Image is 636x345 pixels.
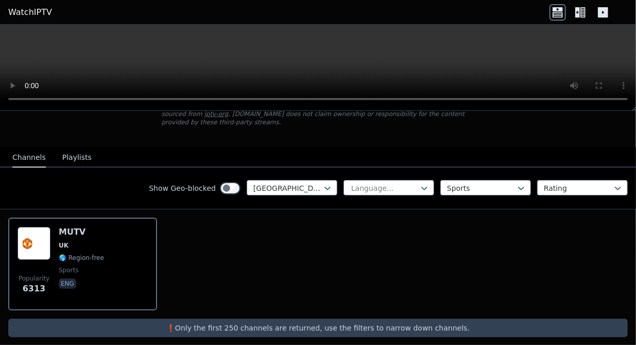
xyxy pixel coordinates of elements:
[59,266,78,274] span: sports
[59,227,104,237] h6: MUTV
[12,148,46,168] button: Channels
[62,148,92,168] button: Playlists
[162,102,475,126] p: [DOMAIN_NAME] does not host or serve any video content directly. All streams available here are s...
[19,274,49,283] span: Popularity
[8,6,52,19] a: WatchIPTV
[59,241,68,250] span: UK
[18,227,50,260] img: MUTV
[59,254,104,262] span: 🌎 Region-free
[12,323,624,333] p: ❗️Only the first 250 channels are returned, use the filters to narrow down channels.
[23,283,46,295] span: 6313
[149,183,216,193] label: Show Geo-blocked
[204,110,229,118] a: iptv-org
[59,278,76,289] p: eng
